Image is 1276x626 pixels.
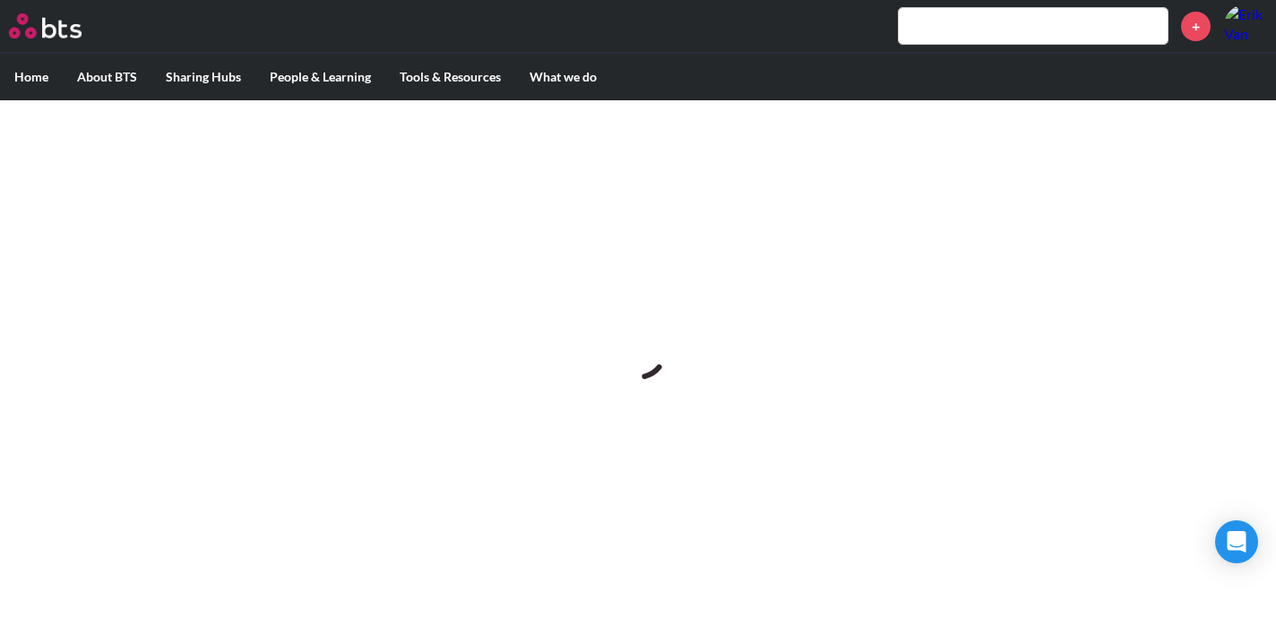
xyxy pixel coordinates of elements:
a: Profile [1224,4,1267,47]
img: BTS Logo [9,13,82,39]
label: About BTS [63,54,151,100]
div: Open Intercom Messenger [1215,520,1258,563]
label: Tools & Resources [385,54,515,100]
label: People & Learning [255,54,385,100]
label: Sharing Hubs [151,54,255,100]
label: What we do [515,54,611,100]
img: Erik Van Elderen [1224,4,1267,47]
a: + [1181,12,1211,41]
a: Go home [9,13,115,39]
